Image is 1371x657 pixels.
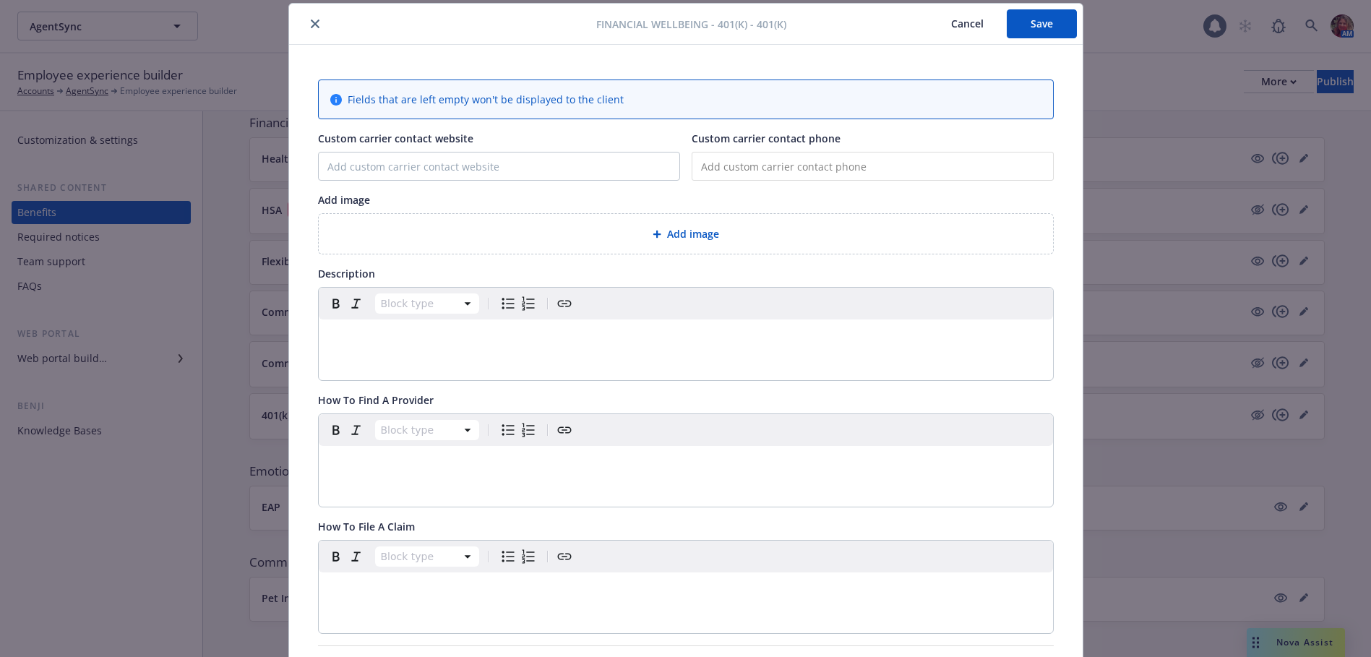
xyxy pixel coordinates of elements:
[348,92,624,107] span: Fields that are left empty won't be displayed to the client
[375,420,479,440] button: Block type
[498,546,518,567] button: Bulleted list
[346,293,366,314] button: Italic
[692,152,1054,181] input: Add custom carrier contact phone
[319,572,1053,607] div: editable markdown
[319,319,1053,354] div: editable markdown
[318,193,370,207] span: Add image
[554,546,575,567] button: Create link
[498,293,518,314] button: Bulleted list
[326,293,346,314] button: Bold
[554,420,575,440] button: Create link
[375,293,479,314] button: Block type
[498,546,538,567] div: toggle group
[326,420,346,440] button: Bold
[928,9,1007,38] button: Cancel
[318,520,415,533] span: How To File A Claim
[554,293,575,314] button: Create link
[319,153,679,180] input: Add custom carrier contact website
[498,420,538,440] div: toggle group
[318,267,375,280] span: Description
[667,226,719,241] span: Add image
[518,420,538,440] button: Numbered list
[518,293,538,314] button: Numbered list
[375,546,479,567] button: Block type
[346,546,366,567] button: Italic
[518,546,538,567] button: Numbered list
[498,293,538,314] div: toggle group
[692,132,841,145] span: Custom carrier contact phone
[596,17,786,32] span: Financial Wellbeing - 401(k) - 401(k)
[1007,9,1077,38] button: Save
[318,132,473,145] span: Custom carrier contact website
[498,420,518,440] button: Bulleted list
[318,393,434,407] span: How To Find A Provider
[306,15,324,33] button: close
[326,546,346,567] button: Bold
[319,446,1053,481] div: editable markdown
[346,420,366,440] button: Italic
[318,213,1054,254] div: Add image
